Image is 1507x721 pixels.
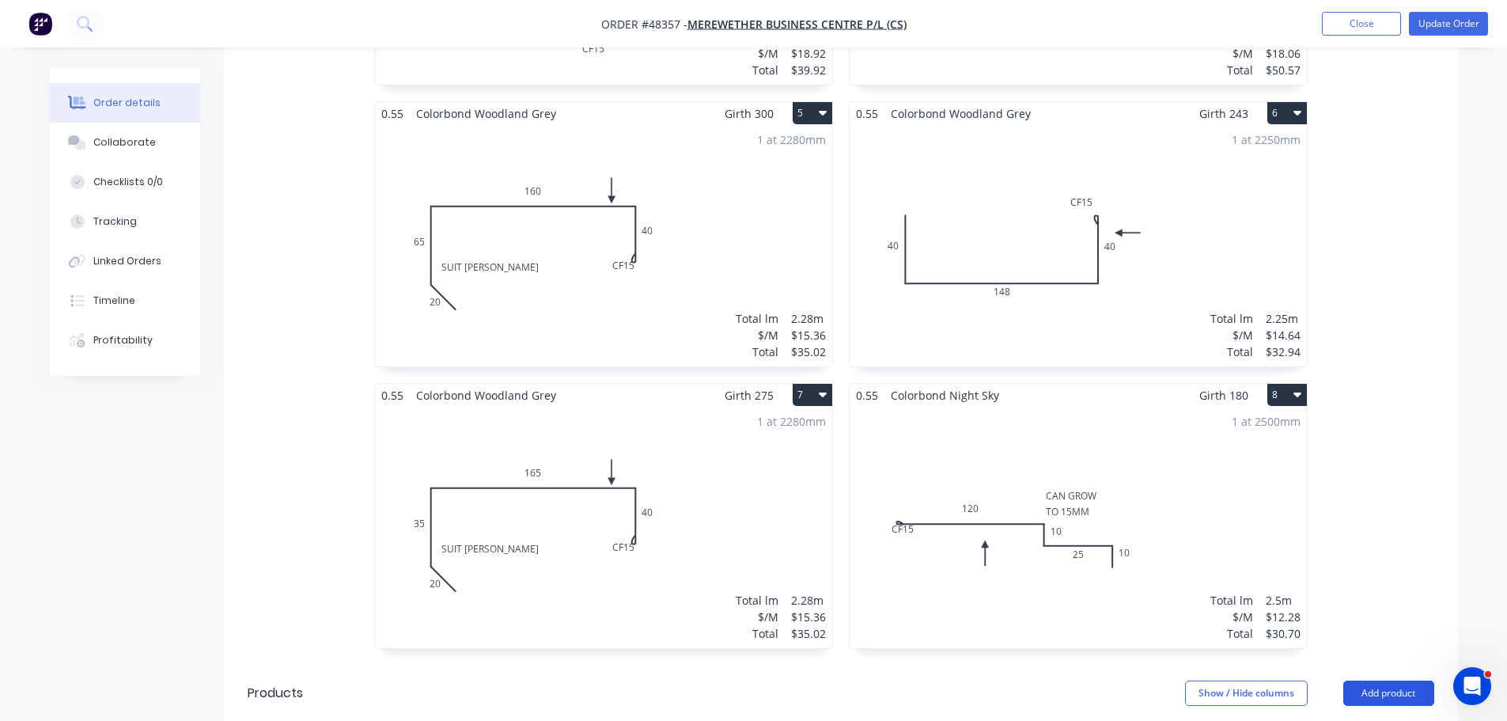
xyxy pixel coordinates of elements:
[850,384,884,407] span: 0.55
[1210,327,1253,343] div: $/M
[791,625,826,642] div: $35.02
[93,96,161,110] div: Order details
[50,321,200,360] button: Profitability
[93,214,137,229] div: Tracking
[791,45,826,62] div: $18.92
[793,384,832,406] button: 7
[1267,102,1307,124] button: 6
[375,407,832,648] div: SUIT [PERSON_NAME]2035165CF15401 at 2280mmTotal lm$/MTotal2.28m$15.36$35.02
[687,17,907,32] a: MEREWETHER BUSINESS CENTRE P/L (CS)
[1210,310,1253,327] div: Total lm
[850,407,1307,648] div: CAN GROWTO 15MMCF151201025101 at 2500mmTotal lm$/MTotal2.5m$12.28$30.70
[1266,592,1301,609] div: 2.5m
[1266,310,1301,327] div: 2.25m
[736,310,778,327] div: Total lm
[93,333,153,347] div: Profitability
[791,327,826,343] div: $15.36
[28,12,52,36] img: Factory
[1185,681,1308,706] button: Show / Hide columns
[410,102,562,125] span: Colorbond Woodland Grey
[850,102,884,125] span: 0.55
[601,17,687,32] span: Order #48357 -
[1266,45,1301,62] div: $18.06
[1232,413,1301,430] div: 1 at 2500mm
[757,131,826,148] div: 1 at 2280mm
[1232,131,1301,148] div: 1 at 2250mm
[736,62,778,78] div: Total
[410,384,562,407] span: Colorbond Woodland Grey
[375,102,410,125] span: 0.55
[1266,625,1301,642] div: $30.70
[850,125,1307,366] div: 040148CF15401 at 2250mmTotal lm$/MTotal2.25m$14.64$32.94
[791,310,826,327] div: 2.28m
[1453,667,1491,705] iframe: Intercom live chat
[757,413,826,430] div: 1 at 2280mm
[1267,384,1307,406] button: 8
[93,254,161,268] div: Linked Orders
[791,592,826,609] div: 2.28m
[1266,343,1301,360] div: $32.94
[50,162,200,202] button: Checklists 0/0
[884,102,1037,125] span: Colorbond Woodland Grey
[50,202,200,241] button: Tracking
[736,625,778,642] div: Total
[736,327,778,343] div: $/M
[93,175,163,189] div: Checklists 0/0
[725,384,774,407] span: Girth 275
[1343,681,1434,706] button: Add product
[736,45,778,62] div: $/M
[791,62,826,78] div: $39.92
[1210,625,1253,642] div: Total
[884,384,1005,407] span: Colorbond Night Sky
[1210,343,1253,360] div: Total
[1266,609,1301,625] div: $12.28
[1266,327,1301,343] div: $14.64
[50,281,200,321] button: Timeline
[1210,592,1253,609] div: Total lm
[736,609,778,625] div: $/M
[375,384,410,407] span: 0.55
[93,294,135,308] div: Timeline
[1266,62,1301,78] div: $50.57
[248,684,303,703] div: Products
[50,83,200,123] button: Order details
[1322,12,1401,36] button: Close
[1199,102,1248,125] span: Girth 243
[725,102,774,125] span: Girth 300
[50,123,200,162] button: Collaborate
[1199,384,1248,407] span: Girth 180
[50,241,200,281] button: Linked Orders
[736,343,778,360] div: Total
[791,609,826,625] div: $15.36
[791,343,826,360] div: $35.02
[793,102,832,124] button: 5
[93,135,156,150] div: Collaborate
[736,592,778,609] div: Total lm
[1210,609,1253,625] div: $/M
[1210,62,1253,78] div: Total
[1409,12,1488,36] button: Update Order
[375,125,832,366] div: SUIT [PERSON_NAME]2065160CF15401 at 2280mmTotal lm$/MTotal2.28m$15.36$35.02
[1210,45,1253,62] div: $/M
